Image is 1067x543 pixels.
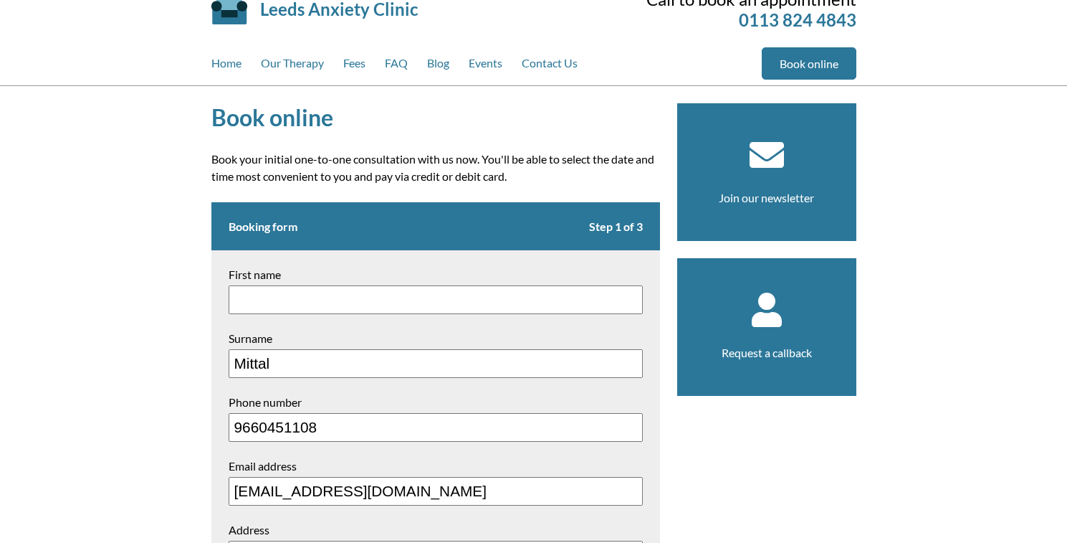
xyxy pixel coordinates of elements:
a: Blog [427,47,449,85]
label: Email address [229,459,643,473]
a: Our Therapy [261,47,324,85]
label: Address [229,523,643,537]
h1: Book online [211,103,660,131]
a: Book online [762,47,856,80]
a: Join our newsletter [719,191,814,204]
a: Home [211,47,241,85]
a: FAQ [385,47,408,85]
h2: Booking form [211,202,660,250]
label: Surname [229,331,643,345]
a: Fees [343,47,365,85]
label: First name [229,268,643,281]
a: Contact Us [522,47,578,85]
a: 0113 824 4843 [739,9,856,30]
p: Book your initial one-to-one consultation with us now. You'll be able to select the date and time... [211,151,660,185]
label: Phone number [229,395,643,409]
a: Events [469,47,502,85]
span: Step 1 of 3 [589,219,643,233]
a: Request a callback [722,346,812,359]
